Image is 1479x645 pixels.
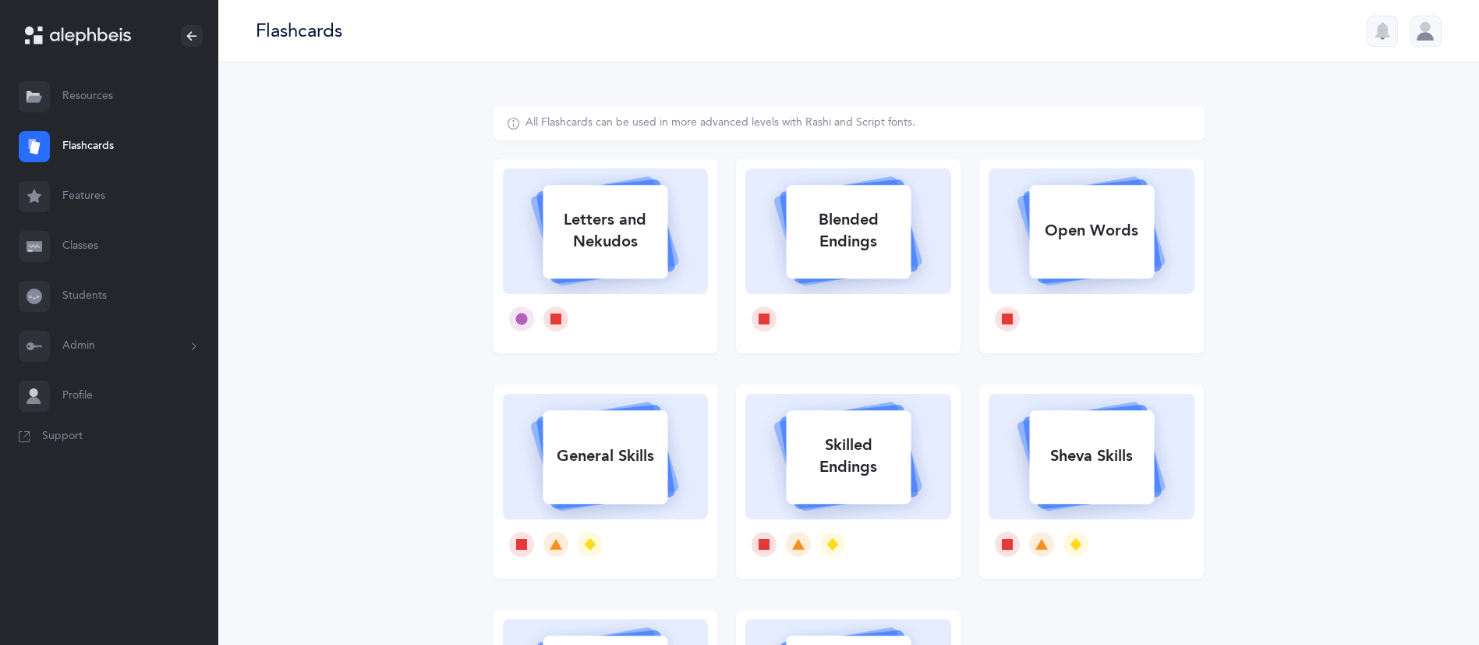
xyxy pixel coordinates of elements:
[786,425,911,487] div: Skilled Endings
[42,429,83,445] span: Support
[543,200,667,262] div: Letters and Nekudos
[256,18,342,44] div: Flashcards
[525,115,915,131] div: All Flashcards can be used in more advanced levels with Rashi and Script fonts.
[1029,211,1154,251] div: Open Words
[543,436,667,477] div: General Skills
[786,200,911,262] div: Blended Endings
[1029,436,1154,477] div: Sheva Skills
